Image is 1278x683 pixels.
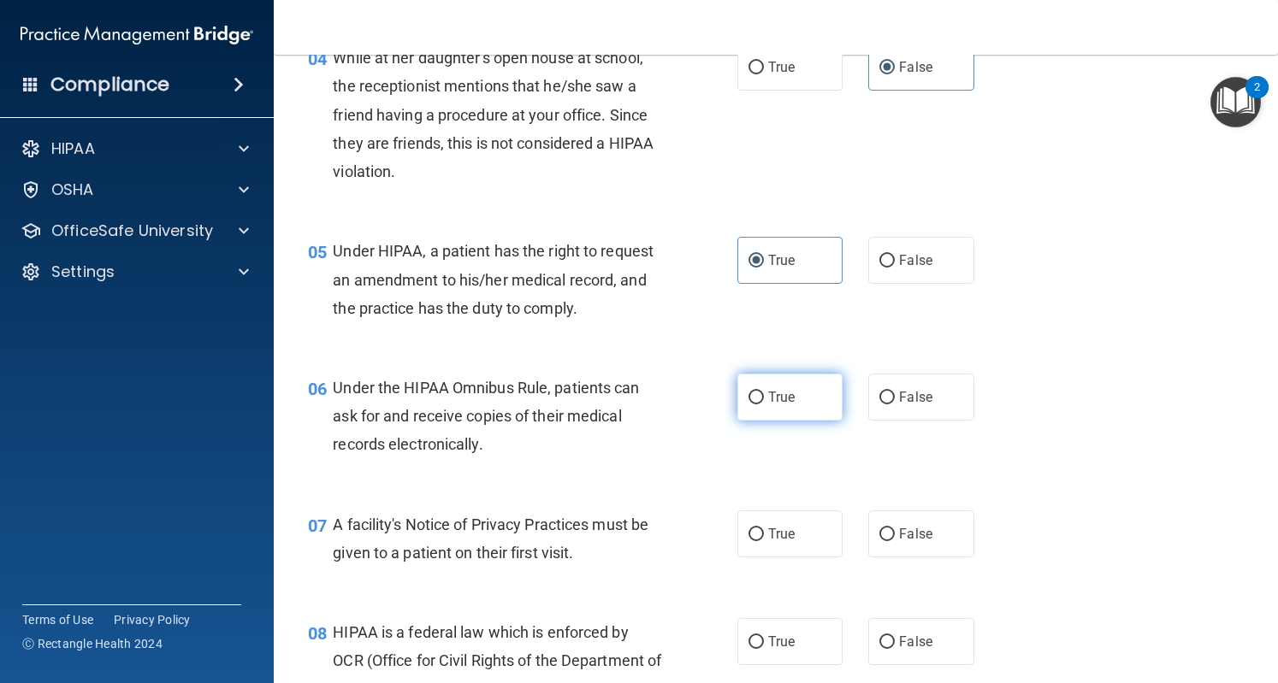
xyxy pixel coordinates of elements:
p: HIPAA [51,138,95,159]
span: False [899,633,932,650]
a: Settings [21,262,249,282]
input: False [879,392,895,404]
span: True [768,59,795,75]
span: False [899,526,932,542]
a: OfficeSafe University [21,221,249,241]
input: False [879,62,895,74]
input: False [879,528,895,541]
span: Under HIPAA, a patient has the right to request an amendment to his/her medical record, and the p... [333,242,654,316]
span: Under the HIPAA Omnibus Rule, patients can ask for and receive copies of their medical records el... [333,379,639,453]
input: True [748,636,764,649]
span: True [768,252,795,268]
input: True [748,528,764,541]
div: 2 [1254,87,1260,109]
input: False [879,636,895,649]
span: 07 [308,515,327,536]
span: True [768,389,795,405]
img: PMB logo [21,18,253,52]
input: True [748,62,764,74]
span: False [899,389,932,405]
span: 08 [308,623,327,644]
span: True [768,526,795,542]
span: While at her daughter's open house at school, the receptionist mentions that he/she saw a friend ... [333,49,654,180]
span: True [768,633,795,650]
input: True [748,255,764,268]
p: OSHA [51,180,94,200]
span: False [899,252,932,268]
h4: Compliance [50,73,169,97]
span: 05 [308,242,327,262]
a: OSHA [21,180,249,200]
a: HIPAA [21,138,249,159]
a: Terms of Use [22,611,93,628]
span: 04 [308,49,327,69]
span: False [899,59,932,75]
p: OfficeSafe University [51,221,213,241]
span: A facility's Notice of Privacy Practices must be given to a patient on their first visit. [333,515,648,562]
input: False [879,255,895,268]
a: Privacy Policy [114,611,191,628]
input: True [748,392,764,404]
button: Open Resource Center, 2 new notifications [1210,77,1261,127]
p: Settings [51,262,115,282]
span: Ⓒ Rectangle Health 2024 [22,635,163,652]
span: 06 [308,379,327,399]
